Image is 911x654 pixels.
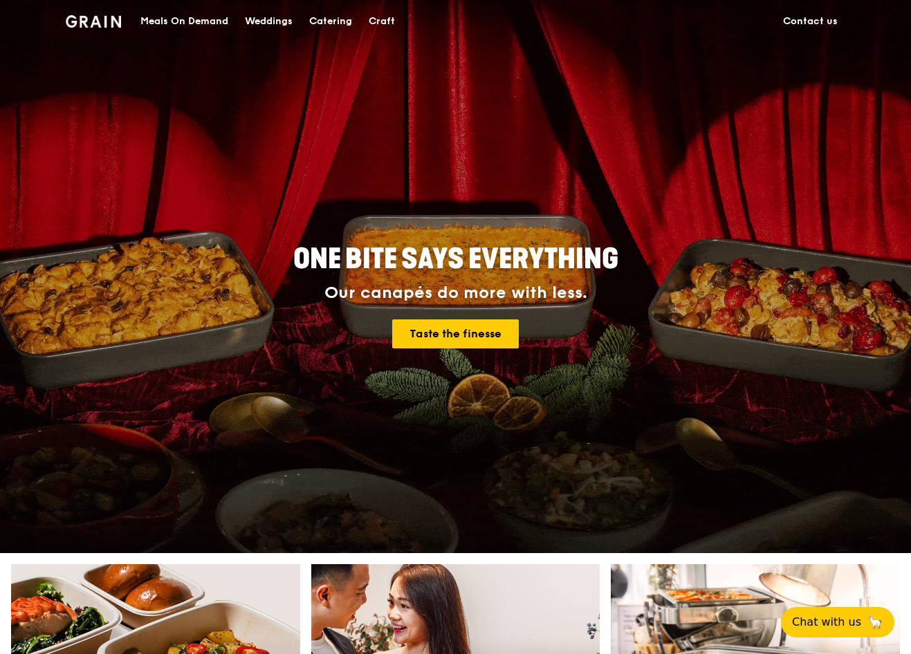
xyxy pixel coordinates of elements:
[237,1,301,42] a: Weddings
[140,1,228,42] div: Meals On Demand
[792,614,861,630] span: Chat with us
[360,1,403,42] a: Craft
[207,283,705,303] div: Our canapés do more with less.
[293,243,618,276] span: ONE BITE SAYS EVERYTHING
[66,15,122,28] img: Grain
[301,1,360,42] a: Catering
[775,1,846,42] a: Contact us
[309,1,352,42] div: Catering
[781,607,894,637] button: Chat with us🦙
[867,614,883,630] span: 🦙
[369,1,395,42] div: Craft
[392,319,519,348] a: Taste the finesse
[245,1,293,42] div: Weddings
